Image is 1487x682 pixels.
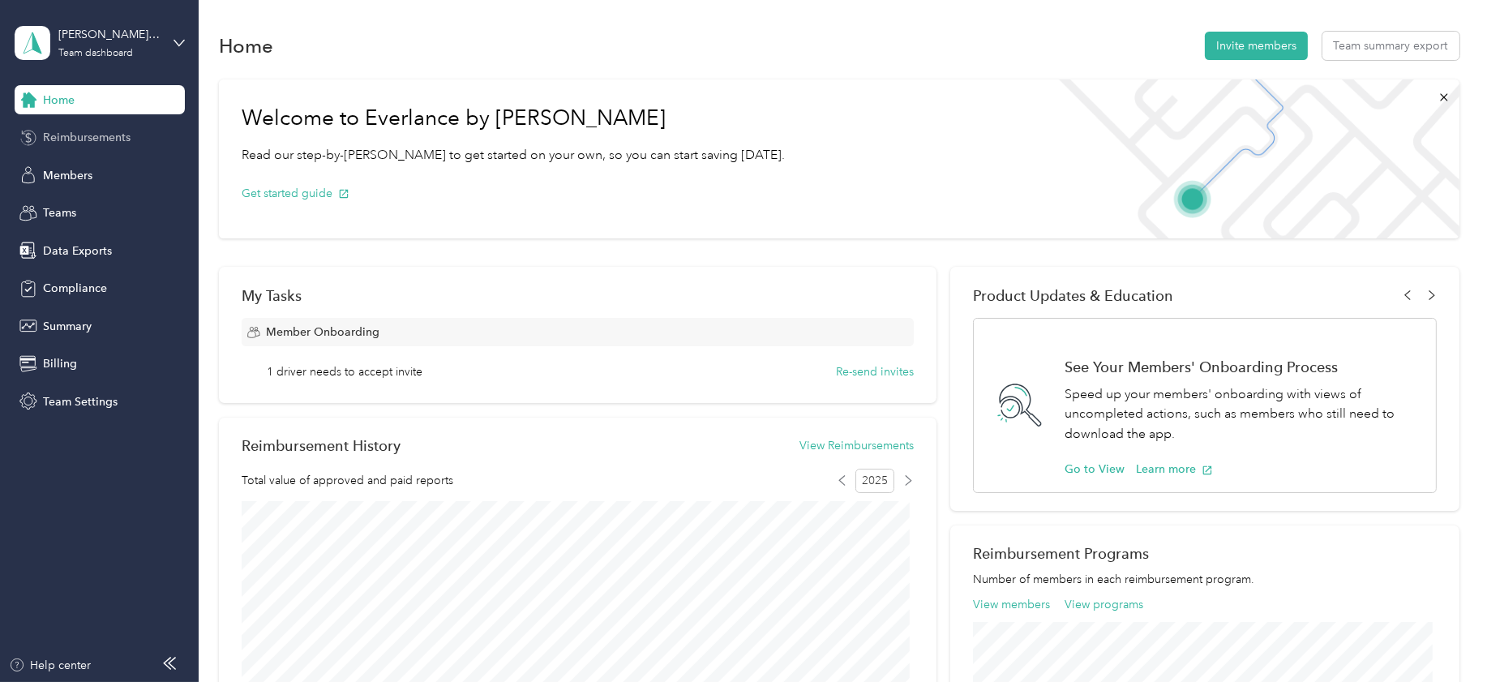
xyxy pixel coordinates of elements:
h2: Reimbursement Programs [973,545,1436,562]
span: Members [43,167,92,184]
p: Speed up your members' onboarding with views of uncompleted actions, such as members who still ne... [1065,384,1418,444]
span: Member Onboarding [266,324,379,341]
span: Teams [43,204,76,221]
h1: Home [219,37,273,54]
span: 2025 [855,469,894,493]
button: Get started guide [242,185,349,202]
p: Read our step-by-[PERSON_NAME] to get started on your own, so you can start saving [DATE]. [242,145,785,165]
span: Product Updates & Education [973,287,1173,304]
span: Compliance [43,280,107,297]
span: Team Settings [43,393,118,410]
span: Home [43,92,75,109]
button: Help center [9,657,92,674]
p: Number of members in each reimbursement program. [973,571,1436,588]
span: Reimbursements [43,129,131,146]
button: Go to View [1065,461,1125,478]
button: Invite members [1205,32,1308,60]
span: Data Exports [43,242,112,260]
button: Learn more [1136,461,1213,478]
h2: Reimbursement History [242,437,401,454]
h1: See Your Members' Onboarding Process [1065,358,1418,375]
span: Total value of approved and paid reports [242,472,453,489]
h1: Welcome to Everlance by [PERSON_NAME] [242,105,785,131]
button: Re-send invites [836,363,914,380]
button: Team summary export [1322,32,1459,60]
div: My Tasks [242,287,914,304]
div: Team dashboard [58,49,133,58]
button: View programs [1065,596,1143,613]
div: [PERSON_NAME] Beverage Company [58,26,160,43]
span: Billing [43,355,77,372]
span: Summary [43,318,92,335]
iframe: Everlance-gr Chat Button Frame [1396,591,1487,682]
button: View members [973,596,1050,613]
span: 1 driver needs to accept invite [267,363,422,380]
button: View Reimbursements [799,437,914,454]
img: Welcome to everlance [1043,79,1459,238]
